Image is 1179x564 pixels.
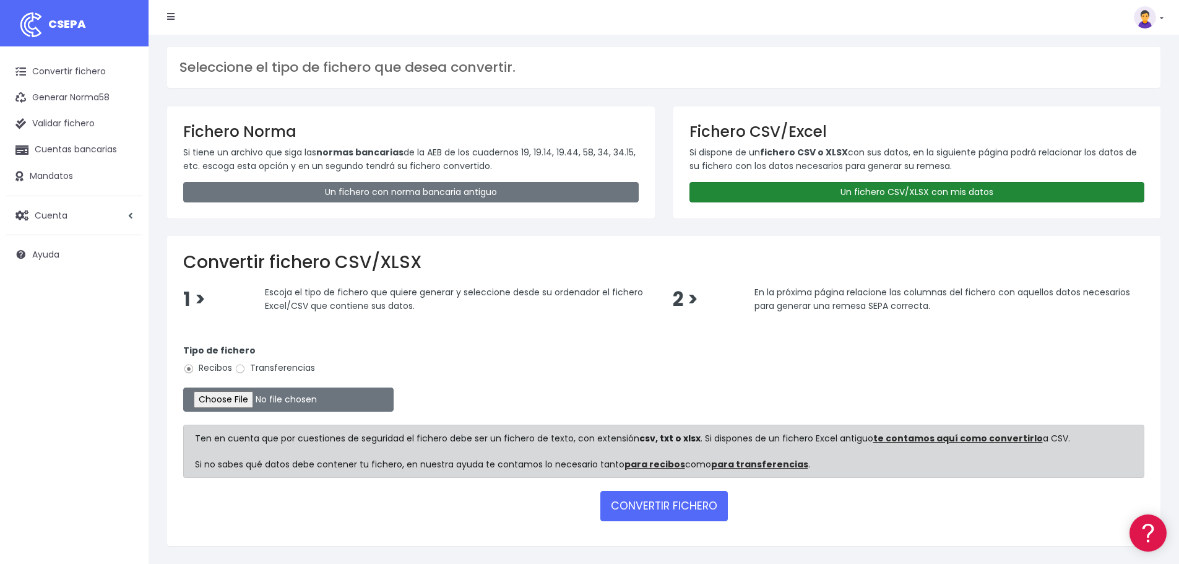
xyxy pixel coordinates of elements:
h3: Fichero CSV/Excel [689,123,1145,141]
a: Un fichero con norma bancaria antiguo [183,182,639,202]
img: logo [15,9,46,40]
strong: normas bancarias [316,146,404,158]
label: Transferencias [235,362,315,375]
a: te contamos aquí como convertirlo [873,432,1043,445]
span: CSEPA [48,16,86,32]
a: para transferencias [711,458,808,471]
p: Si tiene un archivo que siga las de la AEB de los cuadernos 19, 19.14, 19.44, 58, 34, 34.15, etc.... [183,145,639,173]
a: para recibos [624,458,685,471]
span: Cuenta [35,209,67,221]
a: Cuenta [6,202,142,228]
a: Generar Norma58 [6,85,142,111]
span: Escoja el tipo de fichero que quiere generar y seleccione desde su ordenador el fichero Excel/CSV... [265,286,643,312]
a: Mandatos [6,163,142,189]
img: profile [1134,6,1156,28]
button: CONVERTIR FICHERO [600,491,728,521]
a: Cuentas bancarias [6,137,142,163]
span: Ayuda [32,248,59,261]
a: Convertir fichero [6,59,142,85]
label: Recibos [183,362,232,375]
h3: Fichero Norma [183,123,639,141]
strong: Tipo de fichero [183,344,256,357]
p: Si dispone de un con sus datos, en la siguiente página podrá relacionar los datos de su fichero c... [689,145,1145,173]
strong: csv, txt o xlsx [639,432,701,445]
a: Validar fichero [6,111,142,137]
h3: Seleccione el tipo de fichero que desea convertir. [179,59,1148,76]
a: Ayuda [6,241,142,267]
strong: fichero CSV o XLSX [760,146,848,158]
div: Ten en cuenta que por cuestiones de seguridad el fichero debe ser un fichero de texto, con extens... [183,425,1144,478]
h2: Convertir fichero CSV/XLSX [183,252,1144,273]
span: 1 > [183,286,205,313]
span: 2 > [673,286,698,313]
span: En la próxima página relacione las columnas del fichero con aquellos datos necesarios para genera... [754,286,1130,312]
a: Un fichero CSV/XLSX con mis datos [689,182,1145,202]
